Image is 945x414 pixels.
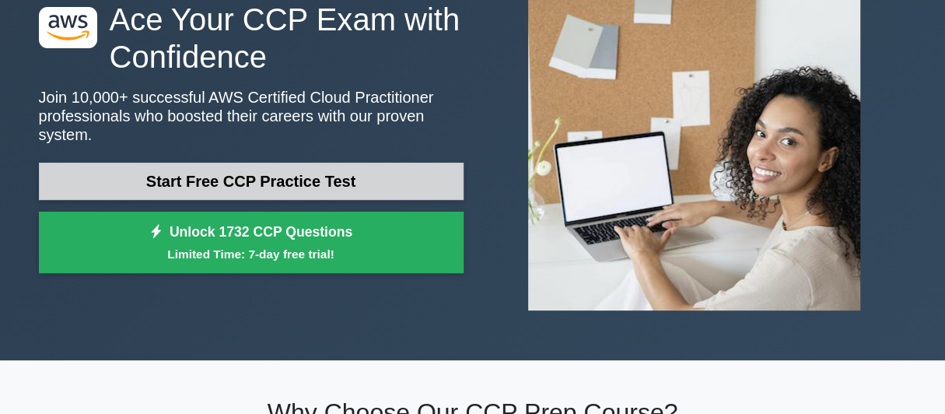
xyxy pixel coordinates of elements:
[39,88,464,144] p: Join 10,000+ successful AWS Certified Cloud Practitioner professionals who boosted their careers ...
[58,245,444,263] small: Limited Time: 7-day free trial!
[39,163,464,200] a: Start Free CCP Practice Test
[39,212,464,274] a: Unlock 1732 CCP QuestionsLimited Time: 7-day free trial!
[39,1,464,75] h1: Ace Your CCP Exam with Confidence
